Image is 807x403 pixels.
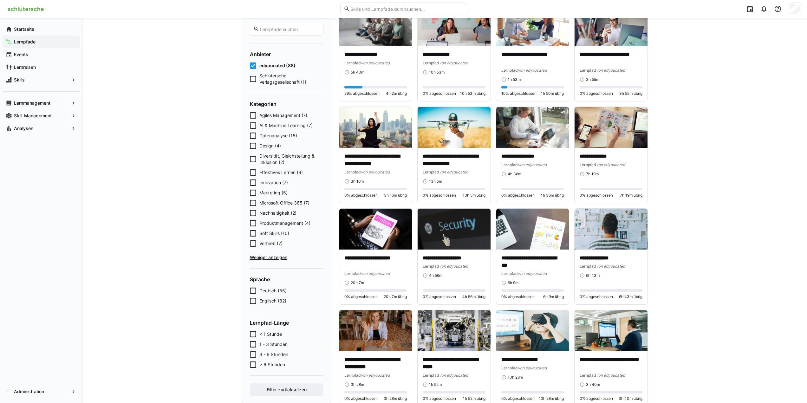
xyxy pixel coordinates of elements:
[423,61,439,65] span: Lernpfad
[351,179,364,184] span: 3h 16m
[384,193,407,198] span: 3h 16m übrig
[259,298,286,304] span: Englisch (82)
[596,162,625,167] span: von edyoucated
[580,373,596,378] span: Lernpfad
[266,387,308,393] span: Filter zurücksetzen
[350,6,463,12] input: Skills und Lernpfade durchsuchen…
[439,264,468,269] span: von edyoucated
[344,373,361,378] span: Lernpfad
[580,162,596,167] span: Lernpfad
[259,169,303,176] span: Effektives Lernen (9)
[259,361,285,368] span: > 6 Stunden
[496,310,569,351] img: image
[508,77,521,82] span: 1h 53m
[460,91,485,96] span: 10h 53m übrig
[418,209,491,250] img: image
[596,373,625,378] span: von edyoucated
[575,209,648,250] img: image
[580,91,613,96] span: 0% abgeschlossen
[463,396,485,401] span: 1h 52m übrig
[508,280,518,285] span: 6h 9m
[540,193,564,198] span: 4h 36m übrig
[418,5,491,46] img: image
[250,51,323,57] h4: Anbieter
[339,5,412,46] img: image
[386,91,407,96] span: 4h 2m übrig
[518,366,547,370] span: von edyoucated
[361,61,390,65] span: von edyoucated
[496,5,569,46] img: image
[596,264,625,269] span: von edyoucated
[259,122,313,129] span: AI & Machine Learning (7)
[384,294,407,299] span: 20h 7m übrig
[586,382,600,387] span: 3h 40m
[344,91,380,96] span: 29% abgeschlossen
[344,294,378,299] span: 0% abgeschlossen
[259,331,282,337] span: < 1 Stunde
[423,91,456,96] span: 0% abgeschlossen
[250,320,323,326] h4: Lernpfad-Länge
[575,310,648,351] img: image
[619,91,642,96] span: 3h 55m übrig
[259,200,309,206] span: Microsoft Office 365 (7)
[580,396,613,401] span: 0% abgeschlossen
[351,280,364,285] span: 20h 7m
[501,68,518,73] span: Lernpfad
[439,61,468,65] span: von edyoucated
[259,240,283,247] span: Vertrieb (7)
[384,396,407,401] span: 3h 28m übrig
[496,209,569,250] img: image
[518,271,547,276] span: von edyoucated
[259,143,281,149] span: Design (4)
[429,70,445,75] span: 10h 53m
[259,230,289,237] span: Soft Skills (10)
[580,264,596,269] span: Lernpfad
[250,383,323,396] button: Filter zurücksetzen
[463,193,485,198] span: 13h 5m übrig
[250,276,323,283] h4: Sprache
[575,107,648,148] img: image
[620,193,642,198] span: 7h 19m übrig
[423,170,439,174] span: Lernpfad
[259,190,288,196] span: Marketing (5)
[344,170,361,174] span: Lernpfad
[351,70,364,75] span: 5h 40m
[501,193,535,198] span: 0% abgeschlossen
[586,273,600,278] span: 6h 43m
[259,288,287,294] span: Deutsch (55)
[259,153,323,166] span: Diversität, Gleichstellung & Inklusion (2)
[580,294,613,299] span: 0% abgeschlossen
[539,396,564,401] span: 10h 28m übrig
[344,193,378,198] span: 0% abgeschlossen
[518,162,547,167] span: von edyoucated
[575,5,648,46] img: image
[429,273,442,278] span: 4h 56m
[462,294,485,299] span: 4h 56m übrig
[423,193,456,198] span: 0% abgeschlossen
[259,73,323,85] span: Schlütersche Verlagsgesellschaft (1)
[501,271,518,276] span: Lernpfad
[344,271,361,276] span: Lernpfad
[259,112,307,119] span: Agiles Management (7)
[259,26,320,32] input: Lernpfade suchen
[259,62,296,69] span: edyoucated (88)
[429,179,442,184] span: 13h 5m
[501,396,535,401] span: 0% abgeschlossen
[439,170,468,174] span: von edyoucated
[508,375,523,380] span: 10h 28m
[418,310,491,351] img: image
[259,220,310,226] span: Produktmanagement (4)
[501,91,537,96] span: 10% abgeschlossen
[361,170,390,174] span: von edyoucated
[439,373,468,378] span: von edyoucated
[580,68,596,73] span: Lernpfad
[586,77,599,82] span: 3h 55m
[596,68,625,73] span: von edyoucated
[339,107,412,148] img: image
[339,310,412,351] img: image
[418,107,491,148] img: image
[259,210,296,216] span: Nachhaltigkeit (2)
[259,341,288,348] span: 1 - 3 Stunden
[339,209,412,250] img: image
[259,351,288,358] span: 3 - 6 Stunden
